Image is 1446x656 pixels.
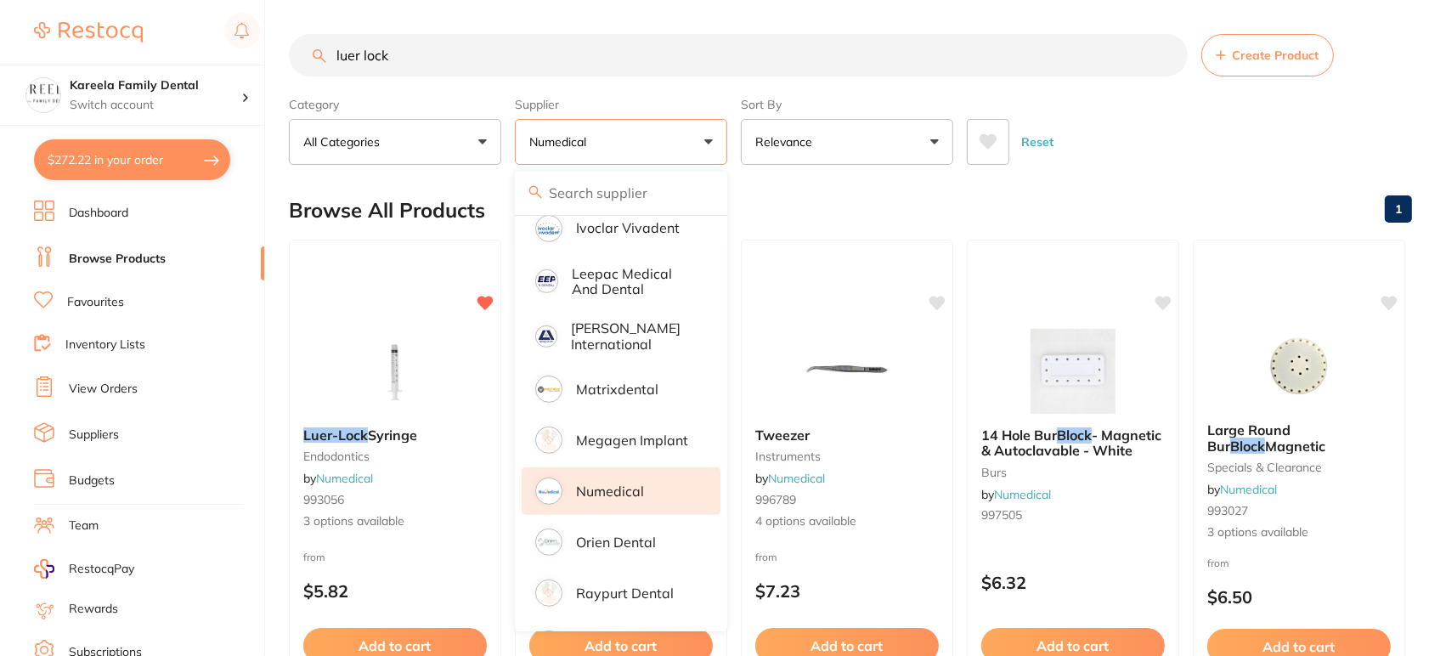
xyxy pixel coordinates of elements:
[755,133,819,150] p: Relevance
[1220,482,1277,497] a: Numedical
[755,427,810,444] span: Tweezer
[69,381,138,398] a: View Orders
[538,218,560,240] img: Ivoclar Vivadent
[1207,557,1229,569] span: from
[515,119,727,165] button: Numedical
[981,466,1165,479] small: burs
[303,471,373,486] span: by
[515,172,727,214] input: Search supplier
[70,97,241,114] p: Switch account
[1244,324,1354,409] img: Large Round Bur Block Magnetic
[303,551,325,563] span: from
[1207,503,1248,518] span: 993027
[576,484,644,499] p: Numedical
[538,582,560,604] img: Raypurt Dental
[303,427,368,444] em: Luer-Lock
[303,581,487,601] p: $5.82
[303,492,344,507] span: 993056
[538,531,560,553] img: Orien dental
[1207,482,1277,497] span: by
[981,427,1161,459] span: - Magnetic & Autoclavable - White
[755,450,939,463] small: instruments
[69,472,115,489] a: Budgets
[1265,438,1325,455] span: Magnetic
[538,429,560,451] img: Megagen Implant
[1207,524,1391,541] span: 3 options available
[1233,48,1319,62] span: Create Product
[981,427,1165,459] b: 14 Hole Bur Block - Magnetic & Autoclavable - White
[69,205,128,222] a: Dashboard
[1207,587,1391,607] p: $6.50
[981,487,1051,502] span: by
[576,382,658,397] p: Matrixdental
[755,492,796,507] span: 996789
[303,450,487,463] small: endodontics
[70,77,241,94] h4: Kareela Family Dental
[576,220,680,235] p: Ivoclar Vivadent
[303,513,487,530] span: 3 options available
[981,507,1022,523] span: 997505
[1018,329,1128,414] img: 14 Hole Bur Block - Magnetic & Autoclavable - White
[755,513,939,530] span: 4 options available
[289,199,485,223] h2: Browse All Products
[755,581,939,601] p: $7.23
[1057,427,1092,444] em: Block
[538,480,560,502] img: Numedical
[1207,422,1391,454] b: Large Round Bur Block Magnetic
[538,378,560,400] img: Matrixdental
[1230,438,1265,455] em: Block
[1016,119,1059,165] button: Reset
[69,601,118,618] a: Rewards
[538,272,556,290] img: Leepac Medical and Dental
[69,427,119,444] a: Suppliers
[1385,192,1412,226] a: 1
[571,320,697,352] p: [PERSON_NAME] International
[576,534,656,550] p: Orien dental
[340,329,450,414] img: Luer-Lock Syringe
[755,551,777,563] span: from
[67,294,124,311] a: Favourites
[741,97,953,112] label: Sort By
[368,427,417,444] span: Syringe
[316,471,373,486] a: Numedical
[34,139,230,180] button: $272.22 in your order
[576,585,674,601] p: Raypurt Dental
[69,561,134,578] span: RestocqPay
[538,328,555,345] img: Livingstone International
[1207,461,1391,474] small: specials & clearance
[768,471,825,486] a: Numedical
[981,573,1165,592] p: $6.32
[1201,34,1334,76] button: Create Product
[65,336,145,353] a: Inventory Lists
[529,133,593,150] p: Numedical
[69,251,166,268] a: Browse Products
[741,119,953,165] button: Relevance
[303,427,487,443] b: Luer-Lock Syringe
[755,471,825,486] span: by
[34,559,54,579] img: RestocqPay
[981,427,1057,444] span: 14 Hole Bur
[34,13,143,52] a: Restocq Logo
[289,97,501,112] label: Category
[26,78,60,112] img: Kareela Family Dental
[515,97,727,112] label: Supplier
[289,119,501,165] button: All Categories
[34,22,143,42] img: Restocq Logo
[34,559,134,579] a: RestocqPay
[69,517,99,534] a: Team
[1207,421,1291,454] span: Large Round Bur
[572,266,697,297] p: Leepac Medical and Dental
[289,34,1188,76] input: Search Products
[576,433,688,448] p: Megagen Implant
[994,487,1051,502] a: Numedical
[792,329,902,414] img: Tweezer
[303,133,387,150] p: All Categories
[755,427,939,443] b: Tweezer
